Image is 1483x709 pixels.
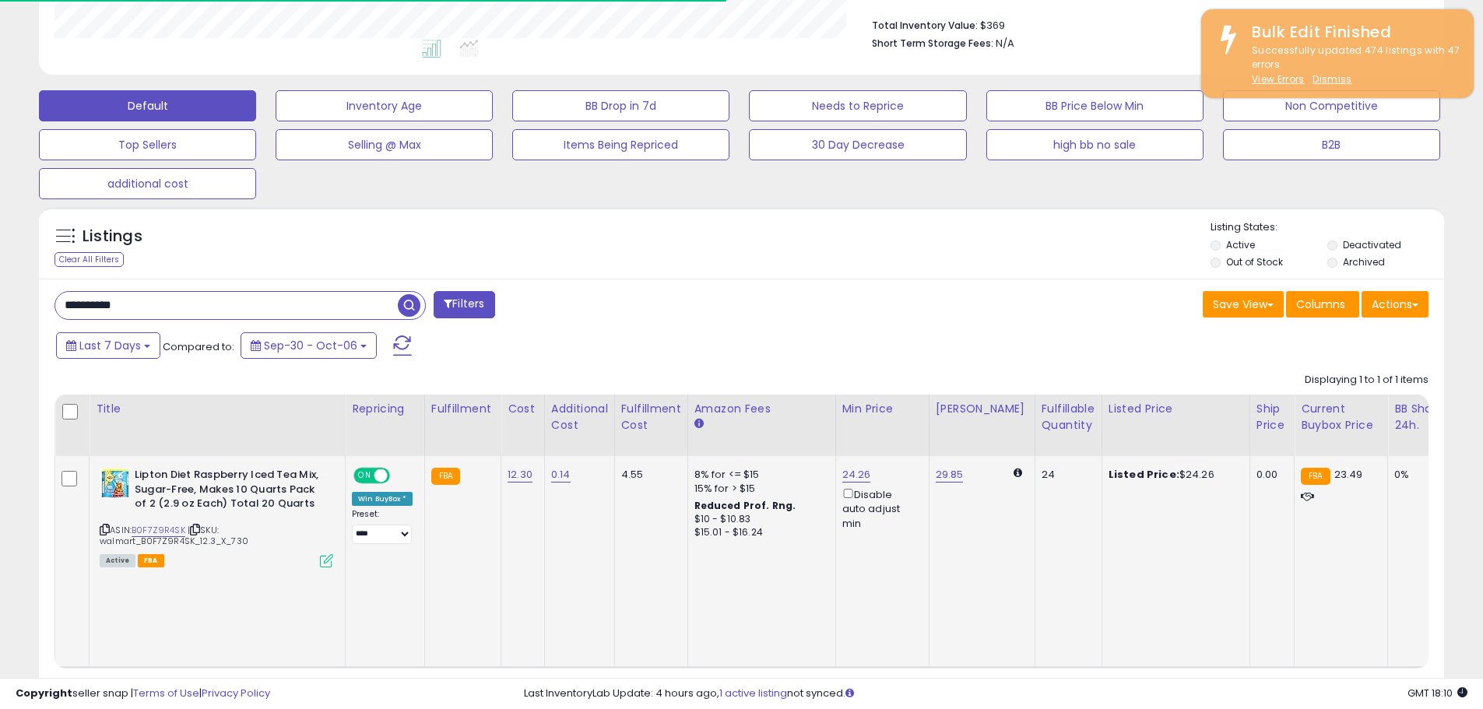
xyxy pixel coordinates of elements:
[1203,291,1284,318] button: Save View
[1286,291,1359,318] button: Columns
[512,90,729,121] button: BB Drop in 7d
[1042,468,1090,482] div: 24
[1256,401,1288,433] div: Ship Price
[1305,373,1429,388] div: Displaying 1 to 1 of 1 items
[135,468,324,515] b: Lipton Diet Raspberry Iced Tea Mix, Sugar-Free, Makes 10 Quarts Pack of 2 (2.9 oz Each) Total 20 ...
[936,467,964,483] a: 29.85
[388,469,413,483] span: OFF
[39,129,256,160] button: Top Sellers
[352,401,418,417] div: Repricing
[986,129,1204,160] button: high bb no sale
[986,90,1204,121] button: BB Price Below Min
[96,401,339,417] div: Title
[996,36,1014,51] span: N/A
[431,468,460,485] small: FBA
[508,401,538,417] div: Cost
[749,90,966,121] button: Needs to Reprice
[355,469,374,483] span: ON
[524,686,1467,701] div: Last InventoryLab Update: 4 hours ago, not synced.
[1226,238,1255,251] label: Active
[276,129,493,160] button: Selling @ Max
[694,468,824,482] div: 8% for <= $15
[694,526,824,539] div: $15.01 - $16.24
[512,129,729,160] button: Items Being Repriced
[842,401,922,417] div: Min Price
[39,168,256,199] button: additional cost
[352,492,413,506] div: Win BuyBox *
[1211,220,1444,235] p: Listing States:
[694,482,824,496] div: 15% for > $15
[936,401,1028,417] div: [PERSON_NAME]
[1109,401,1243,417] div: Listed Price
[749,129,966,160] button: 30 Day Decrease
[1343,255,1385,269] label: Archived
[1223,129,1440,160] button: B2B
[551,467,571,483] a: 0.14
[1362,291,1429,318] button: Actions
[1240,21,1462,44] div: Bulk Edit Finished
[1223,90,1440,121] button: Non Competitive
[1042,401,1095,433] div: Fulfillable Quantity
[1394,401,1451,433] div: BB Share 24h.
[1407,686,1467,700] span: 2025-10-14 18:10 GMT
[694,499,796,512] b: Reduced Prof. Rng.
[694,401,829,417] div: Amazon Fees
[508,467,532,483] a: 12.30
[872,15,1417,33] li: $369
[1240,44,1462,87] div: Successfully updated 474 listings with 47 errors.
[202,686,270,700] a: Privacy Policy
[163,339,234,354] span: Compared to:
[842,486,917,531] div: Disable auto adjust min
[1296,297,1345,312] span: Columns
[100,468,131,499] img: 51i0ROMoO9L._SL40_.jpg
[56,332,160,359] button: Last 7 Days
[872,37,993,50] b: Short Term Storage Fees:
[621,468,676,482] div: 4.55
[54,252,124,267] div: Clear All Filters
[842,467,871,483] a: 24.26
[1301,468,1330,485] small: FBA
[694,417,704,431] small: Amazon Fees.
[551,401,608,433] div: Additional Cost
[264,338,357,353] span: Sep-30 - Oct-06
[1109,468,1238,482] div: $24.26
[138,554,164,567] span: FBA
[133,686,199,700] a: Terms of Use
[1256,468,1282,482] div: 0.00
[431,401,494,417] div: Fulfillment
[83,226,142,247] h5: Listings
[621,401,681,433] div: Fulfillment Cost
[16,686,270,701] div: seller snap | |
[719,686,787,700] a: 1 active listing
[1226,255,1283,269] label: Out of Stock
[1394,468,1446,482] div: 0%
[16,686,72,700] strong: Copyright
[100,524,248,547] span: | SKU: walmart_B0F7Z9R4SK_12.3_X_730
[276,90,493,121] button: Inventory Age
[352,509,413,544] div: Preset:
[132,524,185,537] a: B0F7Z9R4SK
[694,513,824,526] div: $10 - $10.83
[872,19,978,32] b: Total Inventory Value:
[1313,72,1351,86] u: Dismiss
[79,338,141,353] span: Last 7 Days
[1334,467,1363,482] span: 23.49
[100,468,333,566] div: ASIN:
[1343,238,1401,251] label: Deactivated
[241,332,377,359] button: Sep-30 - Oct-06
[1301,401,1381,433] div: Current Buybox Price
[100,554,135,567] span: All listings currently available for purchase on Amazon
[1252,72,1305,86] a: View Errors
[1109,467,1179,482] b: Listed Price:
[434,291,494,318] button: Filters
[39,90,256,121] button: Default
